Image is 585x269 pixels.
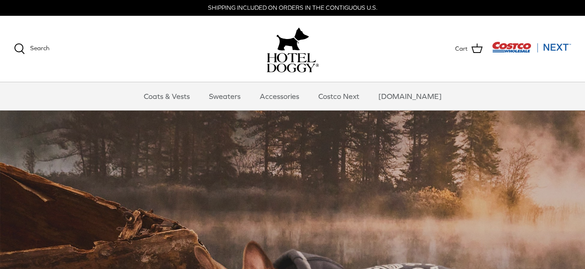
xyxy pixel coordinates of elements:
img: hoteldoggycom [267,53,319,72]
a: Coats & Vests [135,82,198,110]
img: hoteldoggy.com [276,25,309,53]
a: Search [14,43,49,54]
a: Accessories [251,82,308,110]
span: Cart [455,44,468,54]
a: hoteldoggy.com hoteldoggycom [267,25,319,72]
a: Visit Costco Next [492,47,571,54]
img: Costco Next [492,41,571,53]
a: Cart [455,43,483,55]
a: [DOMAIN_NAME] [370,82,450,110]
a: Sweaters [201,82,249,110]
span: Search [30,45,49,52]
a: Costco Next [310,82,368,110]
